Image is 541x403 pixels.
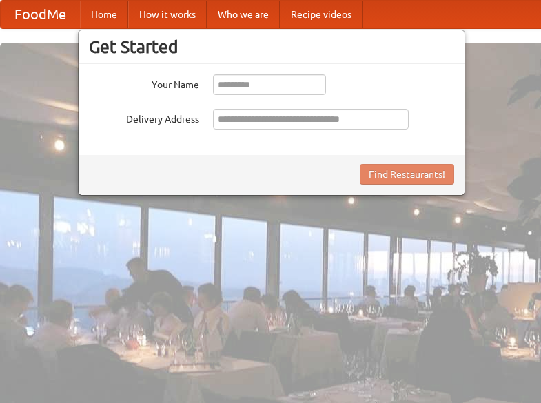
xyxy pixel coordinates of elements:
[89,109,199,126] label: Delivery Address
[128,1,207,28] a: How it works
[1,1,80,28] a: FoodMe
[80,1,128,28] a: Home
[360,164,454,185] button: Find Restaurants!
[280,1,363,28] a: Recipe videos
[207,1,280,28] a: Who we are
[89,37,454,57] h3: Get Started
[89,74,199,92] label: Your Name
